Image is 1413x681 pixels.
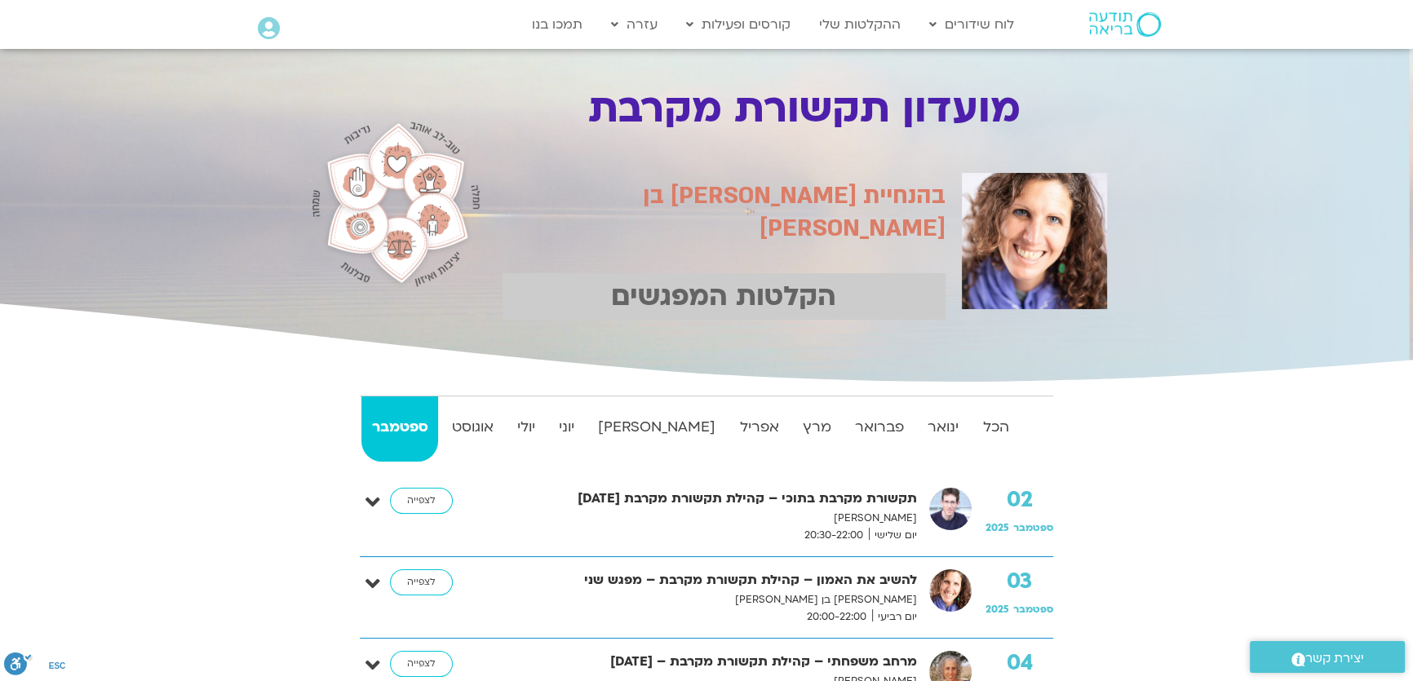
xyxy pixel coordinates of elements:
span: יצירת קשר [1305,648,1364,670]
h1: מועדון תקשורת מקרבת [494,86,1115,132]
strong: יוני [549,415,585,440]
strong: אוגוסט [441,415,503,440]
a: לצפייה [390,569,453,595]
a: פברואר [844,396,914,462]
a: לוח שידורים [921,9,1022,40]
a: ההקלטות שלי [811,9,909,40]
a: לצפייה [390,651,453,677]
a: הכל [972,396,1019,462]
strong: אפריל [729,415,789,440]
a: מרץ [792,396,841,462]
span: יום רביעי [872,608,917,626]
strong: מרץ [792,415,841,440]
strong: תקשורת מקרבת בתוכי – קהילת תקשורת מקרבת [DATE] [489,488,917,510]
p: הקלטות המפגשים [503,273,946,320]
strong: 03 [986,569,1053,594]
p: [PERSON_NAME] [489,510,917,527]
a: ינואר [918,396,969,462]
span: ספטמבר [1013,521,1053,534]
a: יוני [549,396,585,462]
strong: ספטמבר [361,415,438,440]
span: בהנחיית [PERSON_NAME] בן [PERSON_NAME] [643,179,946,244]
span: 20:00-22:00 [801,608,872,626]
span: 20:30-22:00 [799,527,869,544]
img: תודעה בריאה [1089,12,1161,37]
span: יום שלישי [869,527,917,544]
p: [PERSON_NAME] בן [PERSON_NAME] [489,591,917,608]
a: אפריל [729,396,789,462]
strong: 04 [986,651,1053,675]
a: לצפייה [390,488,453,514]
strong: מרחב משפחתי – קהילת תקשורת מקרבת – [DATE] [489,651,917,673]
span: ספטמבר [1013,603,1053,616]
a: ספטמבר [361,396,438,462]
a: יולי [507,396,545,462]
strong: 02 [986,488,1053,512]
strong: פברואר [844,415,914,440]
strong: הכל [972,415,1019,440]
a: תמכו בנו [524,9,591,40]
span: 2025 [986,521,1009,534]
a: קורסים ופעילות [678,9,799,40]
a: עזרה [603,9,666,40]
strong: להשיב את האמון – קהילת תקשורת מקרבת – מפגש שני [489,569,917,591]
span: 2025 [986,603,1009,616]
a: אוגוסט [441,396,503,462]
a: [PERSON_NAME] [588,396,726,462]
a: יצירת קשר [1250,641,1405,673]
strong: יולי [507,415,545,440]
strong: ינואר [918,415,969,440]
strong: [PERSON_NAME] [588,415,726,440]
